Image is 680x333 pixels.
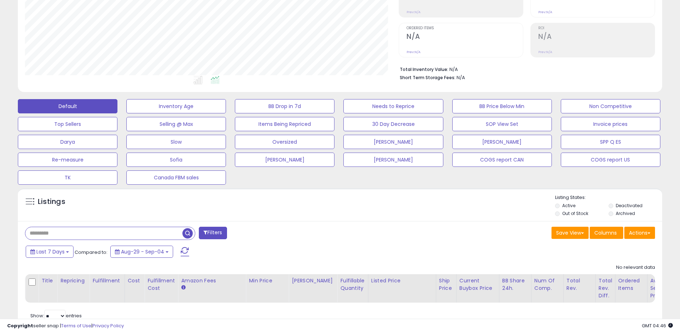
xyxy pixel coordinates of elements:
[26,246,74,258] button: Last 7 Days
[235,117,334,131] button: Items Being Repriced
[538,26,655,30] span: ROI
[561,99,660,113] button: Non Competitive
[126,135,226,149] button: Slow
[566,277,593,292] div: Total Rev.
[92,322,124,329] a: Privacy Policy
[75,249,107,256] span: Compared to:
[181,285,185,291] small: Amazon Fees.
[594,229,617,236] span: Columns
[407,26,523,30] span: Ordered Items
[343,135,443,149] button: [PERSON_NAME]
[128,277,142,285] div: Cost
[126,170,226,185] button: Canada FBM sales
[235,99,334,113] button: BB Drop in 7d
[18,170,117,185] button: TK
[199,227,227,239] button: Filters
[400,75,455,81] b: Short Term Storage Fees:
[538,10,552,14] small: Prev: N/A
[459,277,496,292] div: Current Buybox Price
[235,153,334,167] button: [PERSON_NAME]
[562,210,588,216] label: Out of Stock
[502,277,528,292] div: BB Share 24h.
[343,117,443,131] button: 30 Day Decrease
[18,135,117,149] button: Darya
[551,227,589,239] button: Save View
[235,135,334,149] button: Oversized
[400,65,650,73] li: N/A
[561,117,660,131] button: Invoice prices
[61,322,91,329] a: Terms of Use
[561,135,660,149] button: SPP Q ES
[18,99,117,113] button: Default
[41,277,54,285] div: Title
[562,203,575,209] label: Active
[147,277,175,292] div: Fulfillment Cost
[343,153,443,167] button: [PERSON_NAME]
[371,277,433,285] div: Listed Price
[555,194,662,201] p: Listing States:
[110,246,173,258] button: Aug-29 - Sep-04
[126,117,226,131] button: Selling @ Max
[126,153,226,167] button: Sofia
[561,153,660,167] button: COGS report US
[18,153,117,167] button: Re-measure
[343,99,443,113] button: Needs to Reprice
[126,99,226,113] button: Inventory Age
[407,50,420,54] small: Prev: N/A
[452,135,552,149] button: [PERSON_NAME]
[616,210,635,216] label: Archived
[18,117,117,131] button: Top Sellers
[30,312,82,319] span: Show: entries
[650,277,676,299] div: Avg Selling Price
[599,277,612,299] div: Total Rev. Diff.
[452,117,552,131] button: SOP View Set
[7,323,124,329] div: seller snap | |
[439,277,453,292] div: Ship Price
[340,277,365,292] div: Fulfillable Quantity
[452,153,552,167] button: COGS report CAN
[407,10,420,14] small: Prev: N/A
[121,248,164,255] span: Aug-29 - Sep-04
[249,277,286,285] div: Min Price
[457,74,465,81] span: N/A
[538,50,552,54] small: Prev: N/A
[60,277,86,285] div: Repricing
[534,277,560,292] div: Num of Comp.
[642,322,673,329] span: 2025-09-12 04:46 GMT
[538,32,655,42] h2: N/A
[181,277,243,285] div: Amazon Fees
[407,32,523,42] h2: N/A
[36,248,65,255] span: Last 7 Days
[618,277,644,292] div: Ordered Items
[92,277,121,285] div: Fulfillment
[590,227,623,239] button: Columns
[624,227,655,239] button: Actions
[616,264,655,271] div: No relevant data
[292,277,334,285] div: [PERSON_NAME]
[616,203,643,209] label: Deactivated
[7,322,33,329] strong: Copyright
[38,197,65,207] h5: Listings
[400,66,448,72] b: Total Inventory Value:
[452,99,552,113] button: BB Price Below Min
